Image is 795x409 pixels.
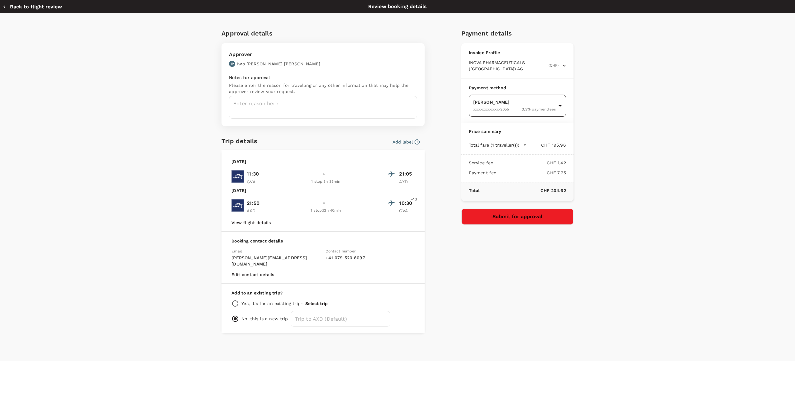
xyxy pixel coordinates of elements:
u: fees [548,107,556,111]
button: INOVA PHARMACEUTICALS ([GEOGRAPHIC_DATA]) AG(CHF) [469,59,566,72]
div: 1 stop , 13h 40min [266,208,385,214]
p: Payment fee [469,170,497,176]
p: 11:30 [247,170,259,178]
p: Iwo [PERSON_NAME] [PERSON_NAME] [237,61,320,67]
p: AXD [399,179,415,185]
p: CHF 1.42 [493,160,566,166]
input: Trip to AXD (Default) [291,311,390,327]
button: Add label [393,139,420,145]
h6: Approval details [221,28,425,38]
p: Price summary [469,128,566,134]
p: Payment method [469,85,566,91]
span: Contact number [326,249,356,253]
p: Please enter the reason for travelling or any other information that may help the approver review... [229,82,417,95]
p: No, this is a new trip [241,316,288,322]
p: [DATE] [231,158,246,165]
p: 21:05 [399,170,415,178]
p: Approver [229,51,320,58]
p: GVA [247,179,262,185]
img: A3 [231,199,244,212]
div: [PERSON_NAME]XXXX-XXXX-XXXX-20553.3% paymentfees [469,95,566,117]
span: +1d [411,196,417,203]
p: Booking contact details [231,238,415,244]
p: CHF 195.96 [527,142,566,148]
h6: Payment details [461,28,574,38]
p: Add to an existing trip? [231,290,415,296]
p: Invoice Profile [469,49,566,56]
p: Total [469,187,480,194]
p: CHF 204.62 [479,187,566,194]
p: AXD [247,208,262,214]
button: View flight details [231,220,271,225]
p: [PERSON_NAME] [473,99,556,105]
span: Email [231,249,242,253]
span: INOVA PHARMACEUTICALS ([GEOGRAPHIC_DATA]) AG [469,59,547,72]
button: Select trip [305,301,328,306]
p: GVA [399,208,415,214]
p: [DATE] [231,187,246,194]
p: IP [231,62,234,66]
span: 3.3 % payment [522,106,556,113]
p: 10:30 [399,200,415,207]
p: Total fare (1 traveller(s)) [469,142,519,148]
button: Submit for approval [461,209,574,225]
h6: Trip details [221,136,257,146]
p: [PERSON_NAME][EMAIL_ADDRESS][DOMAIN_NAME] [231,255,321,267]
p: Service fee [469,160,493,166]
button: Total fare (1 traveller(s)) [469,142,527,148]
p: + 41 079 520 6097 [326,255,415,261]
p: Review booking details [368,3,427,10]
img: A3 [231,170,244,183]
button: Edit contact details [231,272,274,277]
span: XXXX-XXXX-XXXX-2055 [473,107,509,111]
p: Yes, it's for an existing trip - [241,300,303,307]
button: Back to flight review [2,4,62,10]
span: (CHF) [549,63,559,69]
p: 21:50 [247,200,259,207]
p: CHF 7.25 [496,170,566,176]
div: 1 stop , 8h 35min [266,179,385,185]
p: Notes for approval [229,74,417,81]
